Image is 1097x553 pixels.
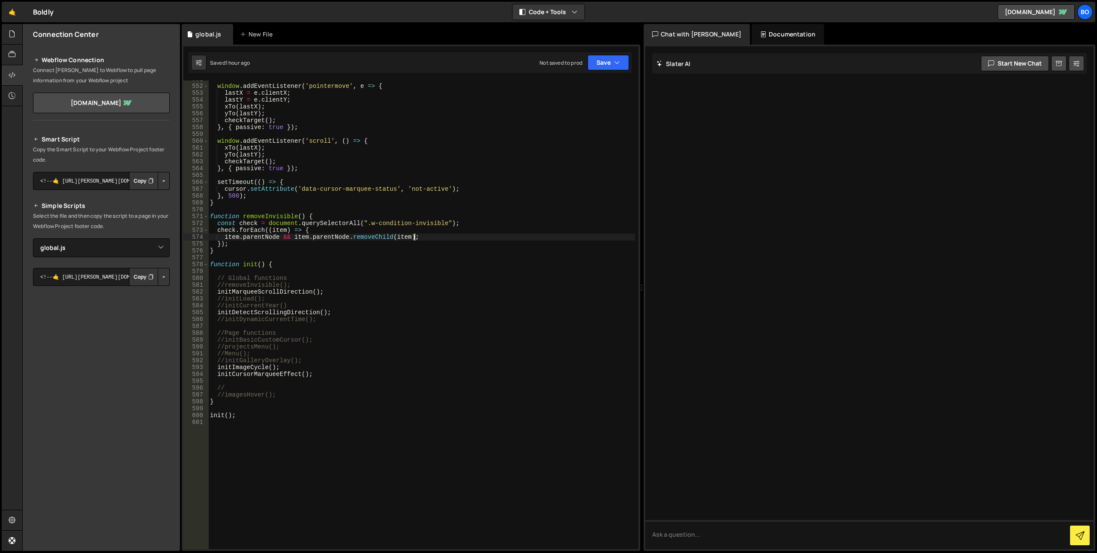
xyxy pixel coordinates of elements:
div: 570 [183,206,209,213]
div: 560 [183,138,209,144]
iframe: YouTube video player [33,383,171,460]
button: Copy [129,172,158,190]
a: [DOMAIN_NAME] [33,93,170,113]
div: 552 [183,83,209,90]
div: 584 [183,302,209,309]
div: New File [240,30,276,39]
button: Copy [129,268,158,286]
div: 583 [183,295,209,302]
div: 565 [183,172,209,179]
div: 593 [183,364,209,371]
div: Button group with nested dropdown [129,268,170,286]
div: 596 [183,385,209,391]
div: 553 [183,90,209,96]
div: 564 [183,165,209,172]
div: 562 [183,151,209,158]
div: 566 [183,179,209,186]
div: 568 [183,192,209,199]
div: 582 [183,289,209,295]
div: 597 [183,391,209,398]
div: Documentation [752,24,824,45]
div: 574 [183,234,209,240]
h2: Webflow Connection [33,55,170,65]
button: Save [587,55,629,70]
div: 557 [183,117,209,124]
div: 599 [183,405,209,412]
div: 567 [183,186,209,192]
div: 572 [183,220,209,227]
div: 573 [183,227,209,234]
div: 569 [183,199,209,206]
button: Code + Tools [513,4,584,20]
div: 591 [183,350,209,357]
h2: Smart Script [33,134,170,144]
div: 585 [183,309,209,316]
div: 598 [183,398,209,405]
div: 577 [183,254,209,261]
div: 554 [183,96,209,103]
div: Saved [210,59,250,66]
iframe: YouTube video player [33,300,171,377]
div: 563 [183,158,209,165]
div: 592 [183,357,209,364]
h2: Slater AI [656,60,691,68]
textarea: <!--🤙 [URL][PERSON_NAME][DOMAIN_NAME]> <script>document.addEventListener("DOMContentLoaded", func... [33,268,170,286]
h2: Simple Scripts [33,201,170,211]
p: Connect [PERSON_NAME] to Webflow to pull page information from your Webflow project [33,65,170,86]
div: 556 [183,110,209,117]
div: global.js [195,30,221,39]
p: Copy the Smart Script to your Webflow Project footer code. [33,144,170,165]
div: Not saved to prod [540,59,582,66]
div: 588 [183,330,209,337]
div: 576 [183,247,209,254]
div: 555 [183,103,209,110]
div: 580 [183,275,209,282]
div: 590 [183,343,209,350]
a: Bo [1077,4,1093,20]
a: 🤙 [2,2,23,22]
div: 571 [183,213,209,220]
div: 561 [183,144,209,151]
div: Boldly [33,7,54,17]
a: [DOMAIN_NAME] [998,4,1075,20]
div: 1 hour ago [225,59,250,66]
div: 601 [183,419,209,426]
div: 575 [183,240,209,247]
div: Button group with nested dropdown [129,172,170,190]
div: 578 [183,261,209,268]
div: 587 [183,323,209,330]
p: Select the file and then copy the script to a page in your Webflow Project footer code. [33,211,170,231]
div: 581 [183,282,209,289]
div: 589 [183,337,209,343]
div: Chat with [PERSON_NAME] [644,24,750,45]
textarea: <!--🤙 [URL][PERSON_NAME][DOMAIN_NAME]> <script>document.addEventListener("DOMContentLoaded", func... [33,172,170,190]
div: 600 [183,412,209,419]
div: 594 [183,371,209,378]
div: 595 [183,378,209,385]
button: Start new chat [981,56,1049,71]
div: 559 [183,131,209,138]
div: 579 [183,268,209,275]
div: 558 [183,124,209,131]
div: 586 [183,316,209,323]
h2: Connection Center [33,30,99,39]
